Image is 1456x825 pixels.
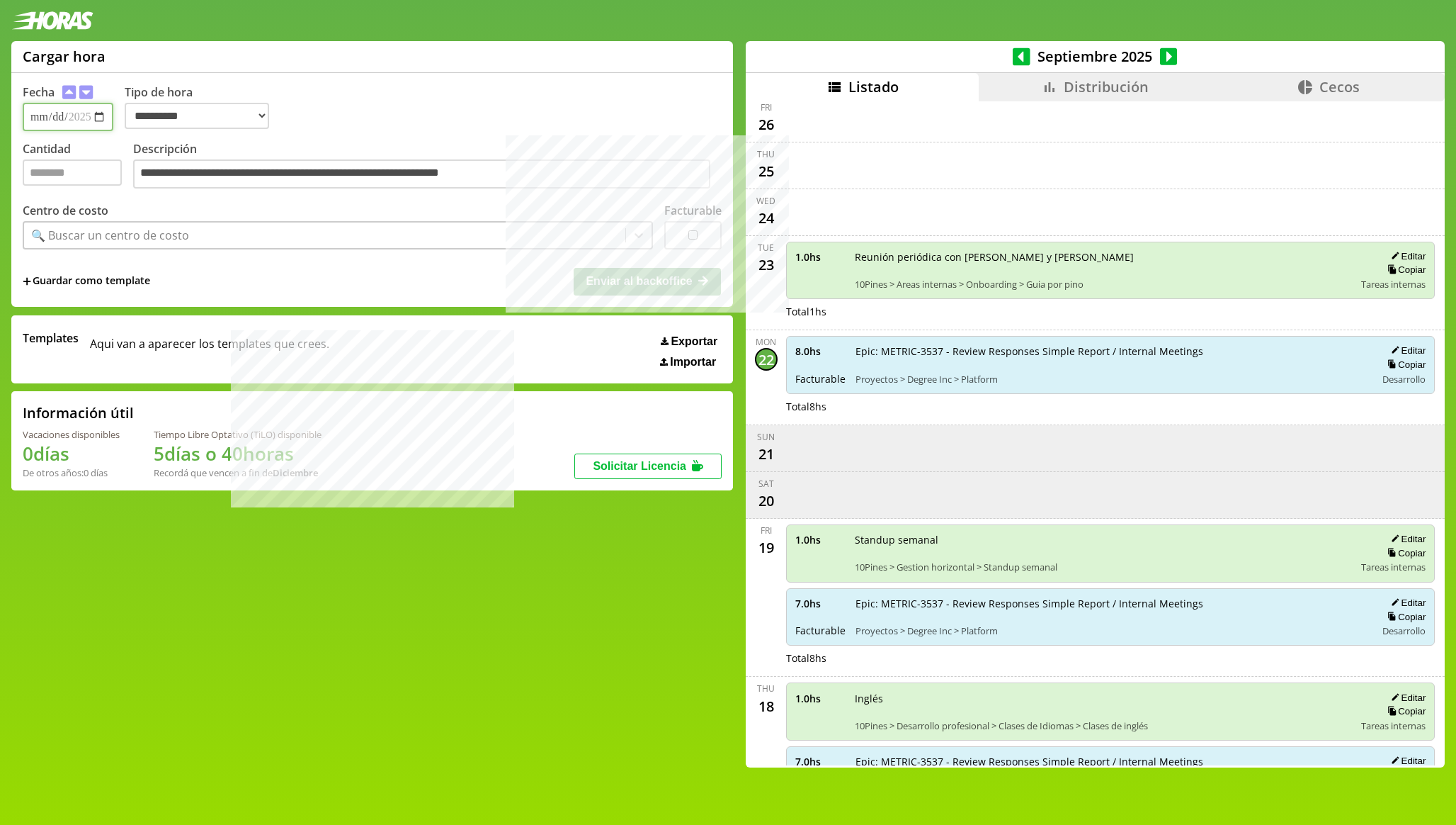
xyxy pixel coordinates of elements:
[755,348,778,371] div: 22
[755,537,778,559] div: 19
[23,159,122,186] input: Cantidad
[1383,264,1426,276] button: Copiar
[125,84,280,131] label: Tipo de hora
[758,242,774,254] div: Tue
[855,533,1352,546] span: Standup semanal
[23,203,108,218] label: Centro de costo
[855,692,1352,705] span: Inglés
[133,159,710,189] textarea: Descripción
[1383,359,1426,371] button: Copiar
[1387,533,1426,545] button: Editar
[855,719,1352,732] span: 10Pines > Desarrollo profesional > Clases de Idiomas > Clases de inglés
[23,428,120,441] div: Vacaciones disponibles
[1383,611,1426,623] button: Copiar
[273,466,318,479] b: Diciembre
[756,336,776,348] div: Mon
[1361,719,1426,732] span: Tareas internas
[133,141,722,193] label: Descripción
[154,466,322,479] div: Recordá que vencen a fin de
[757,431,775,443] div: Sun
[23,330,79,346] span: Templates
[23,466,120,479] div: De otros años: 0 días
[855,344,1367,358] span: Epic: METRIC-3537 - Review Responses Simple Report / Internal Meetings
[154,428,322,441] div: Tiempo Libre Optativo (TiLO) disponible
[1319,77,1360,96] span: Cecos
[761,101,772,113] div: Fri
[755,207,778,230] div: 24
[755,254,778,276] div: 23
[593,460,686,472] span: Solicitar Licencia
[23,47,106,66] h1: Cargar hora
[1387,344,1426,357] button: Editar
[90,330,329,369] span: Aqui van a aparecer los templates que crees.
[786,651,1435,665] div: Total 8 hs
[855,373,1367,386] span: Proyectos > Degree Inc > Platform
[795,597,846,610] span: 7.0 hs
[23,403,134,422] h2: Información útil
[11,11,93,30] img: logotipo
[1064,77,1149,96] span: Distribución
[1387,755,1426,767] button: Editar
[755,443,778,466] div: 21
[23,441,120,466] h1: 0 días
[1387,597,1426,609] button: Editar
[154,441,322,466] h1: 5 días o 40 horas
[746,101,1445,766] div: scrollable content
[656,335,722,349] button: Exportar
[23,274,31,289] span: +
[855,278,1352,291] span: 10Pines > Areas internas > Onboarding > Guia por pino
[795,533,845,546] span: 1.0 hs
[574,454,722,479] button: Solicitar Licencia
[1030,47,1160,66] span: Septiembre 2025
[755,113,778,136] div: 26
[23,84,55,100] label: Fecha
[855,250,1352,264] span: Reunión periódica con [PERSON_NAME] y [PERSON_NAME]
[1383,705,1426,717] button: Copiar
[795,692,845,705] span: 1.0 hs
[855,561,1352,573] span: 10Pines > Gestion horizontal > Standup semanal
[786,305,1435,318] div: Total 1 hs
[795,372,846,386] span: Facturable
[1387,250,1426,262] button: Editar
[757,148,775,160] div: Thu
[31,228,189,243] div: 🔍 Buscar un centro de costo
[855,624,1367,637] span: Proyectos > Degree Inc > Platform
[755,160,778,183] div: 25
[795,624,846,637] span: Facturable
[670,356,716,369] span: Importar
[786,400,1435,413] div: Total 8 hs
[1361,561,1426,573] span: Tareas internas
[757,683,775,695] div: Thu
[1383,547,1426,559] button: Copiar
[1361,278,1426,291] span: Tareas internas
[1382,373,1426,386] span: Desarrollo
[795,344,846,358] span: 8.0 hs
[795,250,845,264] span: 1.0 hs
[23,141,133,193] label: Cantidad
[755,490,778,512] div: 20
[756,195,775,207] div: Wed
[671,335,717,348] span: Exportar
[795,755,846,768] span: 7.0 hs
[755,695,778,717] div: 18
[1387,692,1426,704] button: Editar
[848,77,899,96] span: Listado
[1382,624,1426,637] span: Desarrollo
[855,755,1367,768] span: Epic: METRIC-3537 - Review Responses Simple Report / Internal Meetings
[855,597,1367,610] span: Epic: METRIC-3537 - Review Responses Simple Report / Internal Meetings
[758,478,774,490] div: Sat
[23,274,150,289] span: +Guardar como template
[125,103,269,129] select: Tipo de hora
[664,203,722,218] label: Facturable
[761,524,772,537] div: Fri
